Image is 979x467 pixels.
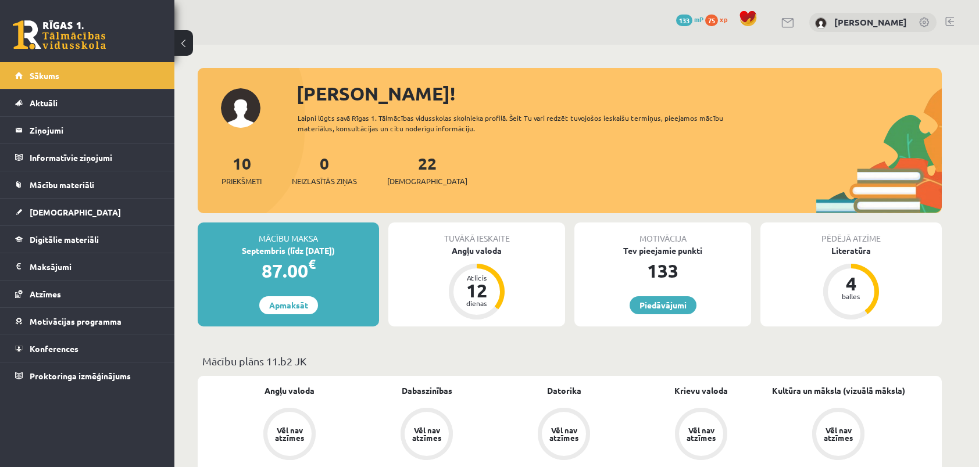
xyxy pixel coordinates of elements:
[705,15,718,26] span: 75
[221,408,358,462] a: Vēl nav atzīmes
[388,245,565,257] div: Angļu valoda
[292,153,357,187] a: 0Neizlasītās ziņas
[30,371,131,381] span: Proktoringa izmēģinājums
[547,385,581,397] a: Datorika
[834,16,907,28] a: [PERSON_NAME]
[15,308,160,335] a: Motivācijas programma
[30,117,160,143] legend: Ziņojumi
[772,385,905,397] a: Kultūra un māksla (vizuālā māksla)
[822,426,855,441] div: Vēl nav atzīmes
[685,426,717,441] div: Vēl nav atzīmes
[15,253,160,280] a: Maksājumi
[760,245,942,321] a: Literatūra 4 balles
[198,245,379,257] div: Septembris (līdz [DATE])
[548,426,580,441] div: Vēl nav atzīmes
[388,245,565,321] a: Angļu valoda Atlicis 12 dienas
[30,98,58,108] span: Aktuāli
[198,222,379,245] div: Mācību maksa
[15,335,160,362] a: Konferences
[676,15,703,24] a: 133 mP
[388,222,565,245] div: Tuvākā ieskaite
[770,408,907,462] a: Vēl nav atzīmes
[815,17,827,29] img: Sandra Letinska
[30,144,160,171] legend: Informatīvie ziņojumi
[633,408,770,462] a: Vēl nav atzīmes
[387,175,467,187] span: [DEMOGRAPHIC_DATA]
[574,222,751,245] div: Motivācija
[574,257,751,285] div: 133
[459,300,494,307] div: dienas
[296,80,942,107] div: [PERSON_NAME]!
[15,62,160,89] a: Sākums
[30,316,122,326] span: Motivācijas programma
[387,153,467,187] a: 22[DEMOGRAPHIC_DATA]
[308,256,316,272] span: €
[30,179,94,190] span: Mācību materiāli
[705,15,733,24] a: 75 xp
[459,281,494,300] div: 12
[358,408,495,462] a: Vēl nav atzīmes
[410,426,443,441] div: Vēl nav atzīmes
[574,245,751,257] div: Tev pieejamie punkti
[402,385,452,397] a: Dabaszinības
[15,226,160,253] a: Digitālie materiāli
[30,207,121,217] span: [DEMOGRAPHIC_DATA]
[15,171,160,198] a: Mācību materiāli
[30,289,61,299] span: Atzīmes
[30,253,160,280] legend: Maksājumi
[15,199,160,225] a: [DEMOGRAPHIC_DATA]
[630,296,696,314] a: Piedāvājumi
[15,117,160,143] a: Ziņojumi
[259,296,318,314] a: Apmaksāt
[265,385,315,397] a: Angļu valoda
[15,281,160,307] a: Atzīmes
[298,113,744,134] div: Laipni lūgts savā Rīgas 1. Tālmācības vidusskolas skolnieka profilā. Šeit Tu vari redzēt tuvojošo...
[30,234,99,245] span: Digitālie materiāli
[273,426,306,441] div: Vēl nav atzīmes
[292,175,357,187] span: Neizlasītās ziņas
[834,274,869,293] div: 4
[720,15,727,24] span: xp
[13,20,106,49] a: Rīgas 1. Tālmācības vidusskola
[674,385,728,397] a: Krievu valoda
[676,15,692,26] span: 133
[221,175,262,187] span: Priekšmeti
[495,408,633,462] a: Vēl nav atzīmes
[15,89,160,116] a: Aktuāli
[760,245,942,257] div: Literatūra
[834,293,869,300] div: balles
[15,144,160,171] a: Informatīvie ziņojumi
[30,343,78,354] span: Konferences
[198,257,379,285] div: 87.00
[30,70,59,81] span: Sākums
[694,15,703,24] span: mP
[202,353,937,369] p: Mācību plāns 11.b2 JK
[15,362,160,389] a: Proktoringa izmēģinājums
[459,274,494,281] div: Atlicis
[760,222,942,245] div: Pēdējā atzīme
[221,153,262,187] a: 10Priekšmeti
